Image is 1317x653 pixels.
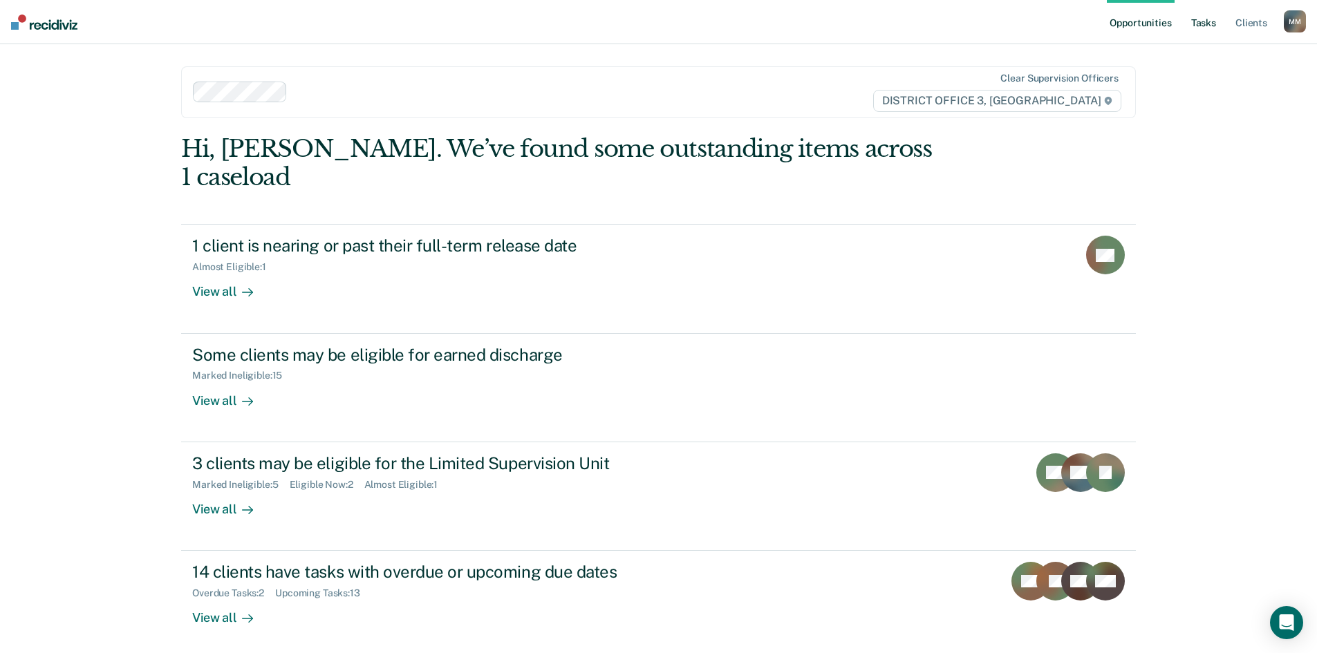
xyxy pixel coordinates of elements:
div: Marked Ineligible : 5 [192,479,289,491]
img: Recidiviz [11,15,77,30]
div: Overdue Tasks : 2 [192,587,275,599]
span: DISTRICT OFFICE 3, [GEOGRAPHIC_DATA] [873,90,1121,112]
div: Clear supervision officers [1000,73,1118,84]
div: Upcoming Tasks : 13 [275,587,371,599]
a: 1 client is nearing or past their full-term release dateAlmost Eligible:1View all [181,224,1136,333]
a: Some clients may be eligible for earned dischargeMarked Ineligible:15View all [181,334,1136,442]
div: View all [192,273,270,300]
div: Hi, [PERSON_NAME]. We’ve found some outstanding items across 1 caseload [181,135,945,191]
div: View all [192,381,270,408]
div: Some clients may be eligible for earned discharge [192,345,678,365]
div: 3 clients may be eligible for the Limited Supervision Unit [192,453,678,473]
div: View all [192,490,270,517]
div: Open Intercom Messenger [1270,606,1303,639]
div: M M [1284,10,1306,32]
div: Eligible Now : 2 [290,479,364,491]
div: View all [192,599,270,626]
div: Almost Eligible : 1 [364,479,449,491]
a: 3 clients may be eligible for the Limited Supervision UnitMarked Ineligible:5Eligible Now:2Almost... [181,442,1136,551]
div: 1 client is nearing or past their full-term release date [192,236,678,256]
button: MM [1284,10,1306,32]
div: Almost Eligible : 1 [192,261,277,273]
div: 14 clients have tasks with overdue or upcoming due dates [192,562,678,582]
div: Marked Ineligible : 15 [192,370,293,381]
